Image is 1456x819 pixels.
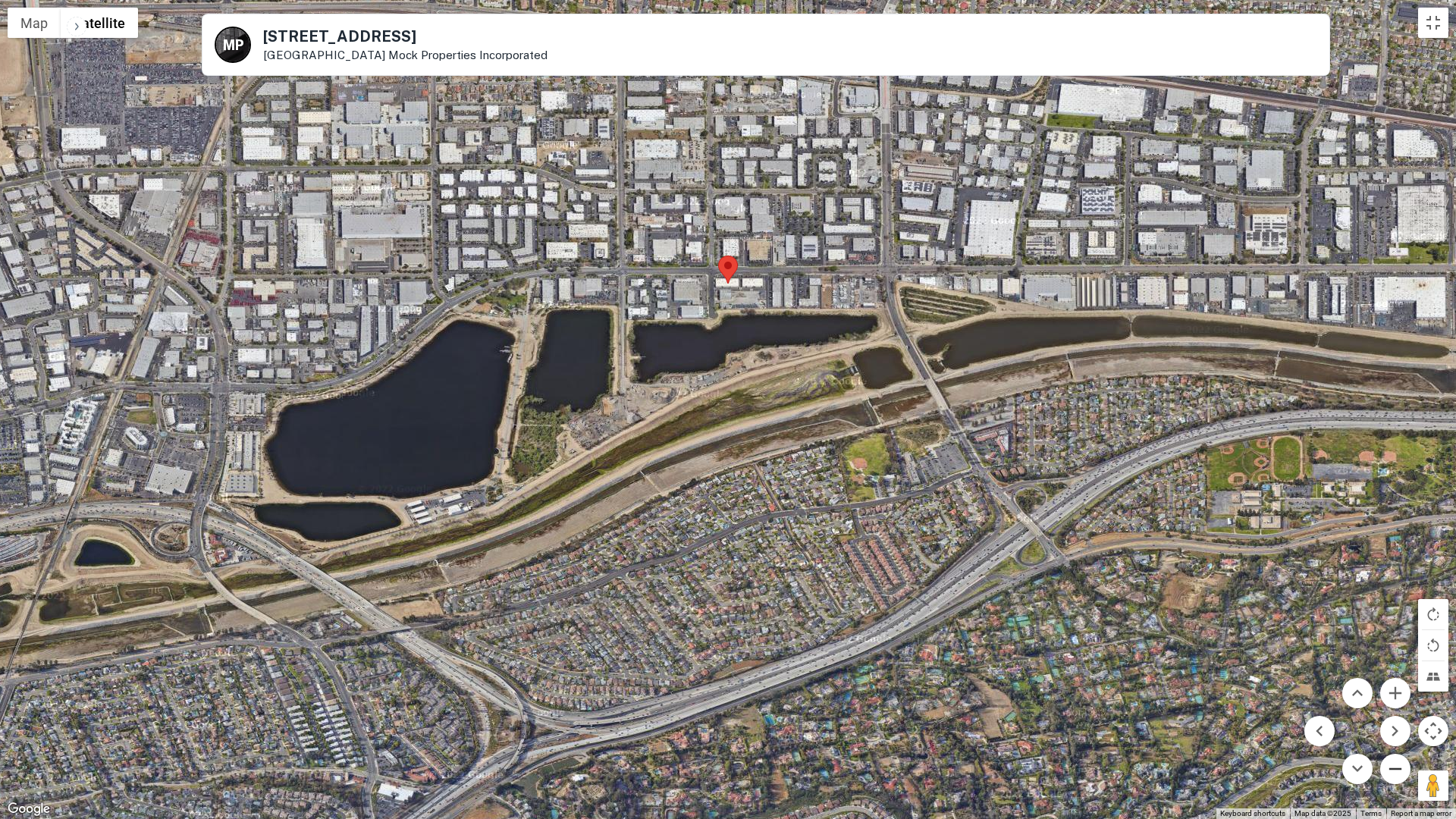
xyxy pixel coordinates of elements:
p: [GEOGRAPHIC_DATA] [263,49,548,62]
iframe: Chat Widget [1380,698,1456,770]
a: Mock Properties Incorporated [388,49,548,61]
p: M P [223,35,243,55]
h5: [STREET_ADDRESS] [263,29,548,44]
